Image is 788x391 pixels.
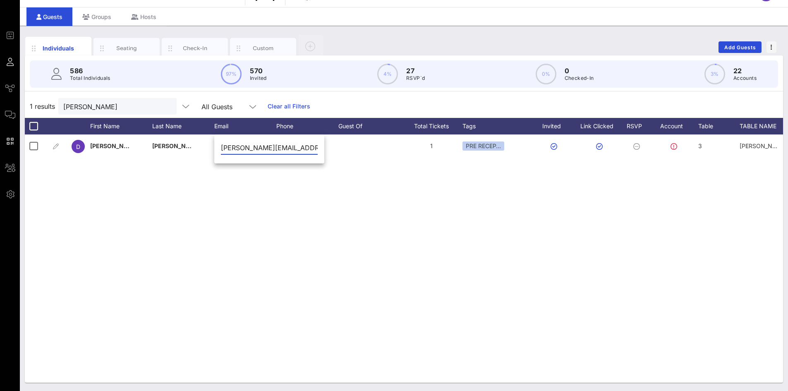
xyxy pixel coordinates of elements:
[462,142,504,151] div: PRE RECEP…
[578,118,624,134] div: Link Clicked
[201,103,232,110] div: All Guests
[90,142,139,149] span: [PERSON_NAME]
[90,118,152,134] div: First Name
[250,74,267,82] p: Invited
[214,118,276,134] div: Email
[400,118,462,134] div: Total Tickets
[733,66,757,76] p: 22
[406,66,425,76] p: 27
[406,74,425,82] p: RSVP`d
[70,66,110,76] p: 586
[72,7,121,26] div: Groups
[268,102,310,111] a: Clear all Filters
[250,66,267,76] p: 570
[565,74,594,82] p: Checked-In
[400,134,462,158] div: 1
[245,44,282,52] div: Custom
[733,74,757,82] p: Accounts
[533,118,578,134] div: Invited
[462,118,533,134] div: Tags
[26,7,72,26] div: Guests
[40,44,77,53] div: Individuals
[698,118,740,134] div: Table
[121,7,166,26] div: Hosts
[624,118,653,134] div: RSVP
[653,118,698,134] div: Account
[152,118,214,134] div: Last Name
[177,44,213,52] div: Check-In
[70,74,110,82] p: Total Individuals
[196,98,263,115] div: All Guests
[76,143,80,150] span: D
[565,66,594,76] p: 0
[276,118,338,134] div: Phone
[30,101,55,111] span: 1 results
[719,41,762,53] button: Add Guests
[108,44,145,52] div: Seating
[338,118,400,134] div: Guest Of
[152,142,201,149] span: [PERSON_NAME]
[724,44,757,50] span: Add Guests
[698,142,702,149] span: 3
